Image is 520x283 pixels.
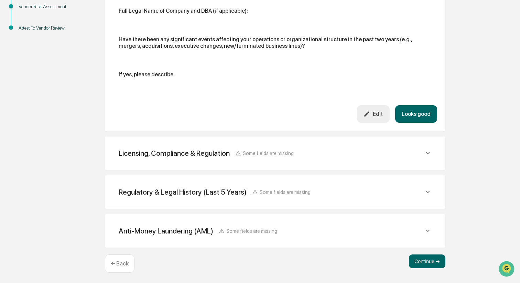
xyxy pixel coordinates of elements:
button: Looks good [395,105,437,123]
a: 🗄️Attestations [47,84,88,96]
div: 🗄️ [50,87,55,93]
div: We're available if you need us! [23,59,87,65]
div: Edit [364,111,383,117]
div: Licensing, Compliance & RegulationSome fields are missing [113,145,437,162]
a: Powered byPylon [48,116,83,122]
span: Some fields are missing [226,228,277,234]
div: Have there been any significant events affecting your operations or organizational structure in t... [119,36,432,49]
span: Pylon [68,117,83,122]
iframe: Open customer support [498,260,517,279]
span: Some fields are missing [243,150,294,156]
div: 🖐️ [7,87,12,93]
button: Continue ➔ [409,254,445,268]
span: Attestations [57,87,85,94]
div: Vendor Risk Assessment [19,3,75,10]
div: Full Legal Name of Company and DBA (if applicable): [119,8,248,14]
div: Start new chat [23,53,113,59]
div: Licensing, Compliance & Regulation [119,149,230,157]
div: Regulatory & Legal History (Last 5 Years) [119,188,247,196]
div: Attest To Vendor Review [19,24,75,32]
span: Data Lookup [14,100,43,107]
button: Start new chat [117,55,125,63]
div: 🔎 [7,100,12,106]
p: ← Back [111,260,129,267]
div: Anti-Money Laundering (AML) [119,227,213,235]
div: Anti-Money Laundering (AML)Some fields are missing [113,222,437,239]
div: Regulatory & Legal History (Last 5 Years)Some fields are missing [113,184,437,200]
a: 🔎Data Lookup [4,97,46,109]
span: Preclearance [14,87,44,94]
div: If yes, please describe. [119,71,175,78]
p: How can we help? [7,14,125,25]
span: Some fields are missing [260,189,311,195]
a: 🖐️Preclearance [4,84,47,96]
button: Edit [357,105,390,123]
img: 1746055101610-c473b297-6a78-478c-a979-82029cc54cd1 [7,53,19,65]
